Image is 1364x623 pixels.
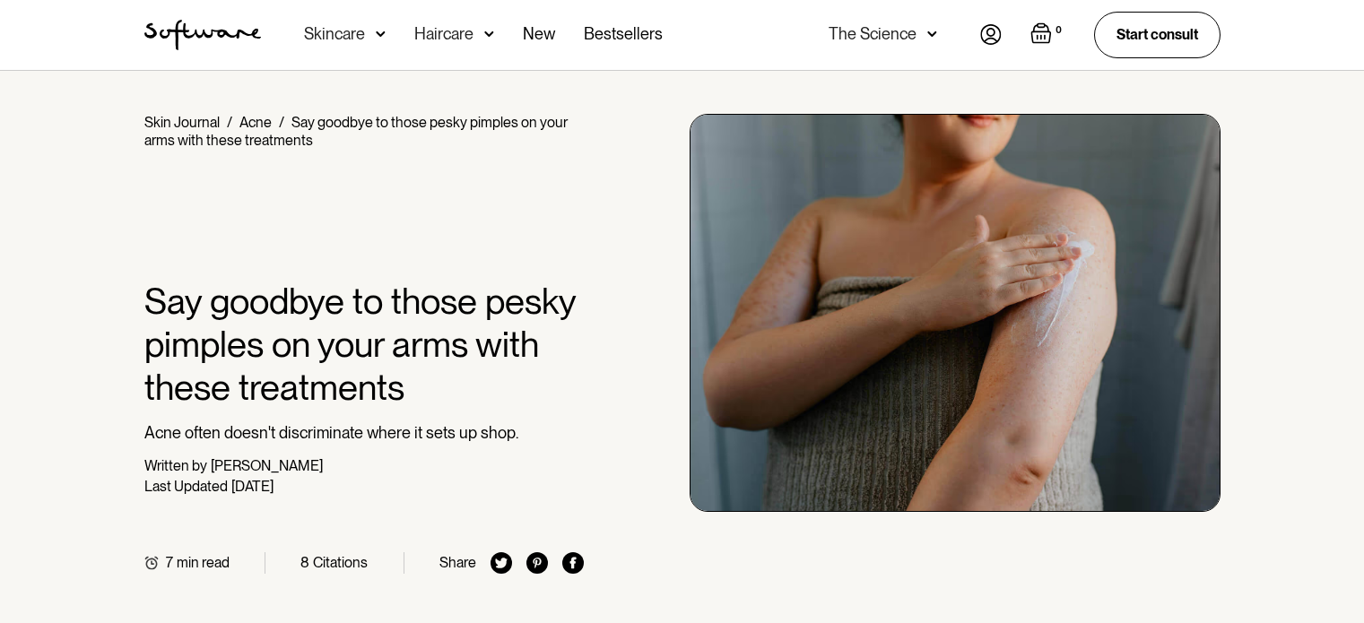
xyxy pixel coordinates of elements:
img: arrow down [927,25,937,43]
a: Start consult [1094,12,1221,57]
img: twitter icon [491,552,512,574]
a: Skin Journal [144,114,220,131]
div: Share [439,554,476,571]
div: [DATE] [231,478,274,495]
div: 7 [166,554,173,571]
p: Acne often doesn't discriminate where it sets up shop. [144,423,585,443]
h1: Say goodbye to those pesky pimples on your arms with these treatments [144,280,585,409]
img: arrow down [484,25,494,43]
div: Haircare [414,25,473,43]
img: arrow down [376,25,386,43]
div: / [279,114,284,131]
div: Citations [313,554,368,571]
div: The Science [829,25,917,43]
img: pinterest icon [526,552,548,574]
div: 0 [1052,22,1065,39]
a: Open empty cart [1030,22,1065,48]
div: Written by [144,457,207,474]
div: / [227,114,232,131]
div: Last Updated [144,478,228,495]
img: Software Logo [144,20,261,50]
div: Say goodbye to those pesky pimples on your arms with these treatments [144,114,568,149]
div: 8 [300,554,309,571]
div: [PERSON_NAME] [211,457,323,474]
div: min read [177,554,230,571]
a: Acne [239,114,272,131]
img: facebook icon [562,552,584,574]
div: Skincare [304,25,365,43]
